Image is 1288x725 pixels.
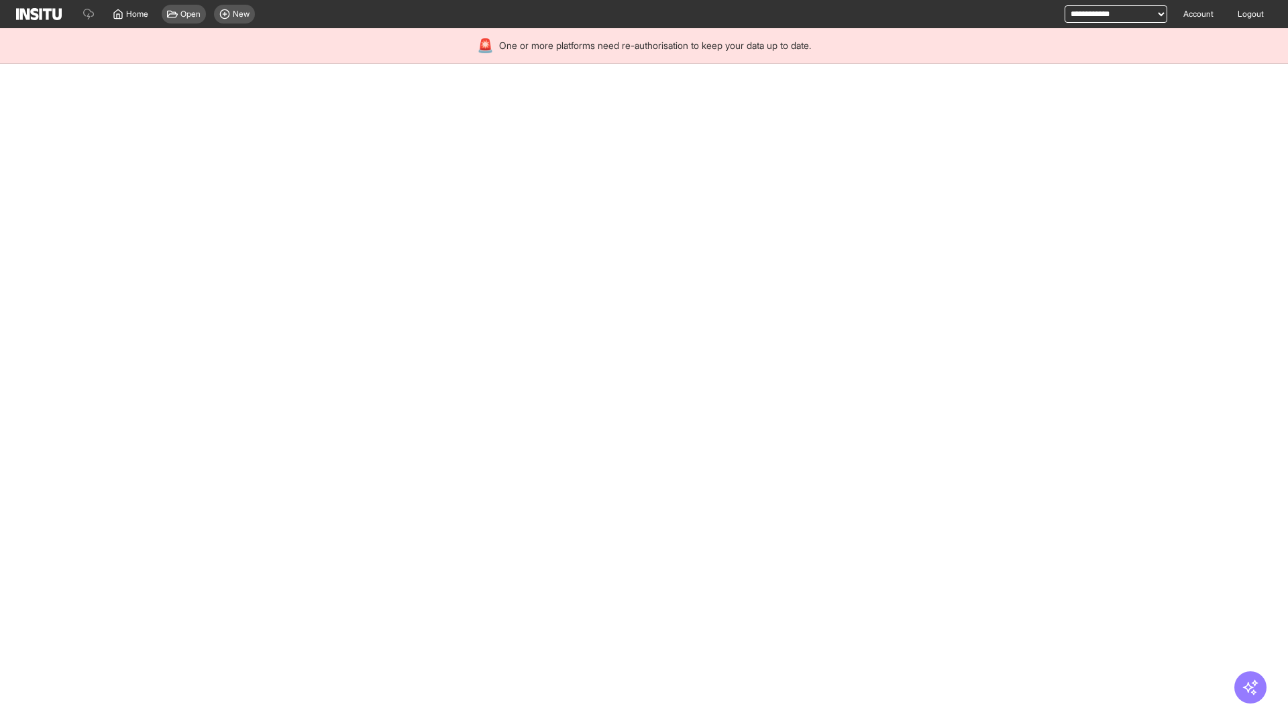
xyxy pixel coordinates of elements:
[126,9,148,19] span: Home
[16,8,62,20] img: Logo
[499,39,811,52] span: One or more platforms need re-authorisation to keep your data up to date.
[233,9,250,19] span: New
[180,9,201,19] span: Open
[477,36,494,55] div: 🚨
